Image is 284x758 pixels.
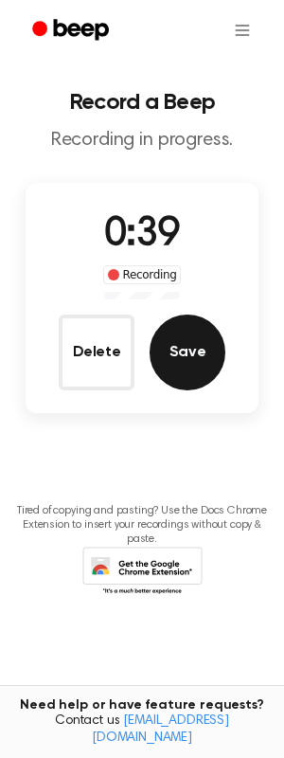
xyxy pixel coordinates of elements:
[59,315,134,390] button: Delete Audio Record
[15,504,269,547] p: Tired of copying and pasting? Use the Docs Chrome Extension to insert your recordings without cop...
[15,91,269,114] h1: Record a Beep
[15,129,269,153] p: Recording in progress.
[19,12,126,49] a: Beep
[11,713,273,747] span: Contact us
[220,8,265,53] button: Open menu
[92,714,229,745] a: [EMAIL_ADDRESS][DOMAIN_NAME]
[103,265,182,284] div: Recording
[150,315,225,390] button: Save Audio Record
[104,215,180,255] span: 0:39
